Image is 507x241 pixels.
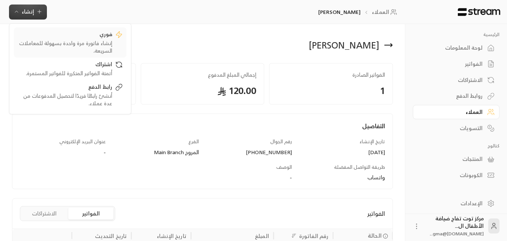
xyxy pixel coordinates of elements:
[422,60,483,68] div: الفواتير
[413,121,499,135] a: التسويات
[206,149,292,156] div: [PHONE_NUMBER]
[422,124,483,132] div: التسويات
[413,105,499,120] a: العملاء
[18,70,112,77] div: أتمتة الفواتير المتكررة للفواتير المستمرة.
[422,92,483,100] div: روابط الدفع
[413,32,499,38] p: الرئيسية
[318,8,400,16] nav: breadcrumb
[277,85,385,97] span: 1
[413,73,499,87] a: الاشتراكات
[318,8,361,16] p: [PERSON_NAME]
[14,58,126,80] a: اشتراكأتمتة الفواتير المتكررة للفواتير المستمرة.
[59,137,106,146] span: عنوان البريد الإلكتروني
[425,215,484,237] div: مركز توت تفاح ضيافة الأطفال ال...
[9,5,47,20] button: إنشاء
[157,231,186,241] div: تاريخ الإنشاء
[299,149,385,156] div: [DATE]
[95,231,127,241] div: تاريخ التحديث
[113,174,292,181] div: -
[113,149,199,156] div: المروج Main Branch
[362,121,385,131] span: التفاصيل
[413,196,499,211] a: الإعدادات
[422,171,483,179] div: الكوبونات
[413,168,499,183] a: الكوبونات
[270,137,292,146] span: رقم الجوال
[422,108,483,116] div: العملاء
[277,71,385,79] span: الفواتير الصادرة
[422,155,483,163] div: المنتجات
[413,143,499,149] p: كتالوج
[430,230,484,238] span: [DOMAIN_NAME]@gma...
[18,92,112,107] div: أنشئ رابطًا فريدًا لتحصيل المدفوعات من عدة عملاء.
[368,232,382,239] span: الحالة
[413,41,499,55] a: لوحة المعلومات
[422,44,483,52] div: لوحة المعلومات
[299,231,328,241] div: رقم الفاتورة
[18,30,112,39] div: فوري
[20,149,106,156] div: -
[413,57,499,71] a: الفواتير
[255,231,269,241] div: المبلغ
[309,39,379,51] div: [PERSON_NAME]
[422,76,483,84] div: الاشتراكات
[367,173,385,182] span: واتساب
[149,85,257,97] span: 120.00
[149,71,257,79] span: إجمالي المبلغ المدفوع
[289,231,298,240] button: Sort
[22,7,34,16] span: إنشاء
[422,200,483,207] div: الإعدادات
[360,137,385,146] span: تاريخ الإنشاء
[276,163,292,171] span: الوصف
[188,137,199,146] span: الفرع
[18,39,112,55] div: إنشاء فاتورة مرة واحدة بسهولة للمعاملات السريعة.
[68,208,113,220] button: الفواتير
[372,8,399,16] a: العملاء
[14,80,126,110] a: رابط الدفعأنشئ رابطًا فريدًا لتحصيل المدفوعات من عدة عملاء.
[18,61,112,70] div: اشتراك
[367,209,385,218] span: الفواتير
[413,89,499,103] a: روابط الدفع
[457,8,501,16] img: Logo
[413,152,499,167] a: المنتجات
[334,163,385,171] span: طريقة التواصل المفضلة
[22,208,67,220] button: الاشتراكات
[14,27,126,58] a: فوريإنشاء فاتورة مرة واحدة بسهولة للمعاملات السريعة.
[18,83,112,92] div: رابط الدفع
